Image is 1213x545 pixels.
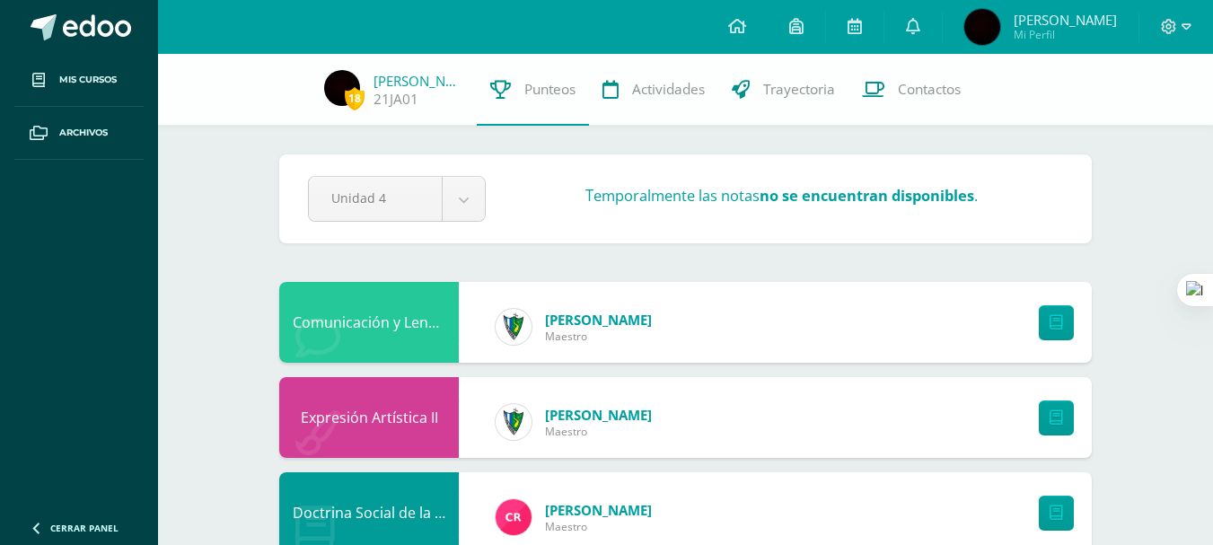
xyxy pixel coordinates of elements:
[374,90,418,109] a: 21JA01
[718,54,848,126] a: Trayectoria
[477,54,589,126] a: Punteos
[585,186,978,206] h3: Temporalmente las notas .
[331,177,419,219] span: Unidad 4
[760,186,974,206] strong: no se encuentran disponibles
[1014,11,1117,29] span: [PERSON_NAME]
[279,377,459,458] div: Expresión Artística II
[1014,27,1117,42] span: Mi Perfil
[50,522,119,534] span: Cerrar panel
[14,107,144,160] a: Archivos
[964,9,1000,45] img: c7d2627d3ad3d2fec8e0442c0e4c6278.png
[324,70,360,106] img: c7d2627d3ad3d2fec8e0442c0e4c6278.png
[763,80,835,99] span: Trayectoria
[848,54,974,126] a: Contactos
[545,424,652,439] span: Maestro
[545,519,652,534] span: Maestro
[524,80,576,99] span: Punteos
[545,406,652,424] span: [PERSON_NAME]
[545,501,652,519] span: [PERSON_NAME]
[59,73,117,87] span: Mis cursos
[374,72,463,90] a: [PERSON_NAME]
[59,126,108,140] span: Archivos
[345,87,365,110] span: 18
[279,282,459,363] div: Comunicación y Lenguaje L3 Inglés
[898,80,961,99] span: Contactos
[589,54,718,126] a: Actividades
[496,404,532,440] img: 9f174a157161b4ddbe12118a61fed988.png
[496,499,532,535] img: 866c3f3dc5f3efb798120d7ad13644d9.png
[632,80,705,99] span: Actividades
[545,311,652,329] span: [PERSON_NAME]
[14,54,144,107] a: Mis cursos
[309,177,485,221] a: Unidad 4
[496,309,532,345] img: 9f174a157161b4ddbe12118a61fed988.png
[545,329,652,344] span: Maestro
